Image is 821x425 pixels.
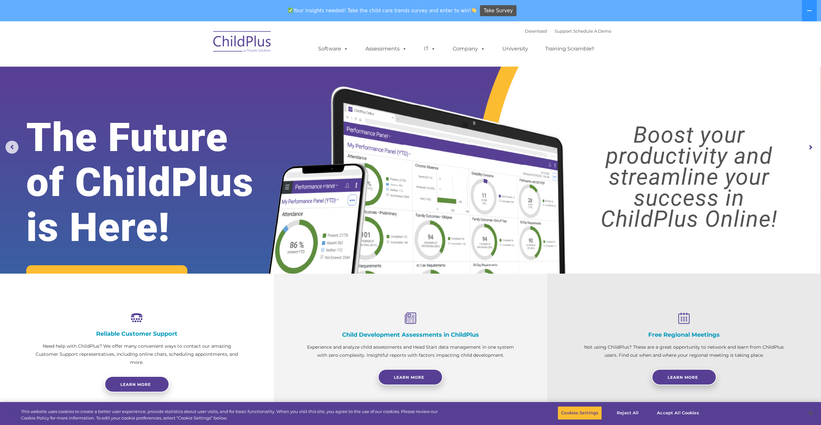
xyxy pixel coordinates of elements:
button: Close [804,406,818,420]
p: Experience and analyze child assessments and Head Start data management in one system with zero c... [306,343,515,359]
button: Reject All [607,406,648,420]
div: This website uses cookies to create a better user experience, provide statistics about user visit... [21,409,451,421]
span: Phone number [90,69,117,74]
span: Learn More [668,375,698,380]
a: Request a Demo [26,265,187,301]
button: Accept All Cookies [653,406,702,420]
a: IT [417,42,442,55]
a: Learn More [378,369,443,385]
a: Support [555,28,572,34]
a: Company [446,42,492,55]
span: Last name [90,43,110,48]
font: | [525,28,611,34]
a: Software [312,42,355,55]
a: Assessments [359,42,413,55]
span: Take Survey [484,5,513,16]
a: University [496,42,535,55]
p: Not using ChildPlus? These are a great opportunity to network and learn from ChildPlus users. Fin... [580,343,789,359]
rs-layer: Boost your productivity and streamline your success in ChildPlus Online! [567,125,811,230]
a: Learn more [105,376,169,392]
button: Cookies Settings [558,406,602,420]
p: Need help with ChildPlus? We offer many convenient ways to contact our amazing Customer Support r... [32,342,241,366]
a: Schedule A Demo [573,28,611,34]
img: 👏 [472,8,476,13]
span: Learn more [120,382,151,387]
h4: Child Development Assessments in ChildPlus [306,331,515,338]
a: Learn More [652,369,716,385]
rs-layer: The Future of ChildPlus is Here! [26,115,288,250]
img: ✅ [288,8,293,13]
a: Training Scramble!! [539,42,601,55]
span: Learn More [394,375,424,380]
img: ChildPlus by Procare Solutions [210,27,275,59]
a: Take Survey [480,5,516,16]
h4: Reliable Customer Support [32,330,241,337]
span: Your insights needed! Take the child care trends survey and enter to win! [285,4,479,17]
a: Download [525,28,547,34]
h4: Free Regional Meetings [580,331,789,338]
